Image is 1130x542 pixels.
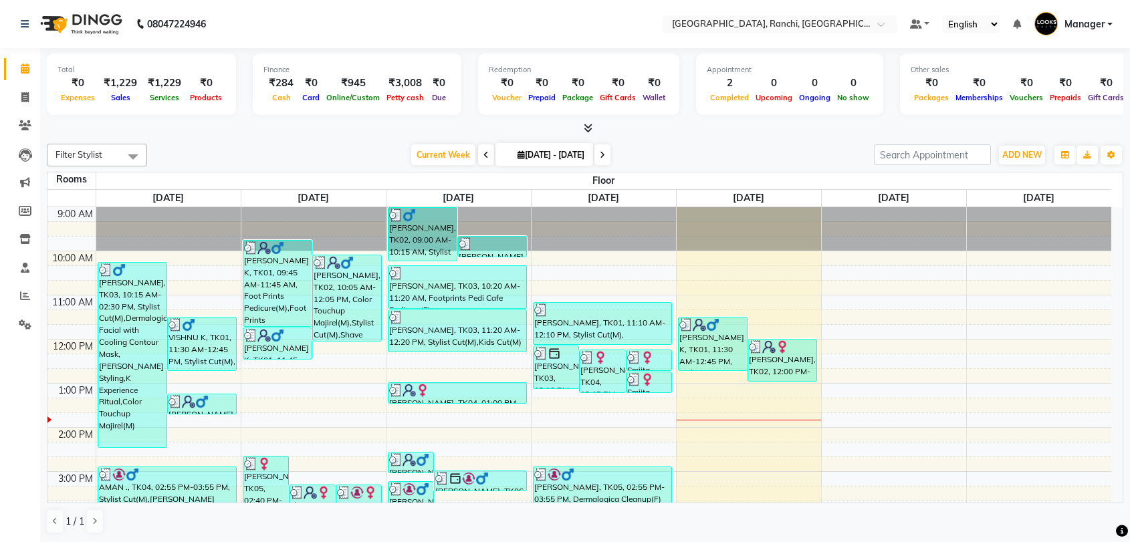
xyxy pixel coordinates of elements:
span: [DATE] - [DATE] [514,150,588,160]
div: ₹0 [596,76,639,91]
span: Voucher [489,93,525,102]
div: [PERSON_NAME], TK04, 01:00 PM-01:30 PM, Stylist Cut(F) [388,383,527,403]
div: 0 [796,76,834,91]
div: 12:00 PM [50,340,96,354]
span: Products [187,93,225,102]
div: ₹1,229 [142,76,187,91]
span: Upcoming [752,93,796,102]
div: VISHNU K, TK01, 11:30 AM-12:45 PM, Stylist Cut(M),[PERSON_NAME] Styling [168,317,236,370]
div: 1:00 PM [55,384,96,398]
input: Search Appointment [874,144,991,165]
b: 08047224946 [147,5,206,43]
div: ₹0 [639,76,669,91]
span: Due [429,93,449,102]
div: ₹945 [323,76,383,91]
a: September 30, 2025 [295,190,332,207]
div: [PERSON_NAME], TK03, 03:20 PM-04:20 PM, Roots Touchup Inoa(F) [336,485,382,527]
div: Smiita Shekhar, TK02, 12:15 PM-12:45 PM, Blow Dry Stylist(F)* [627,350,672,370]
span: Expenses [58,93,98,102]
div: ₹3,008 [383,76,427,91]
span: Package [559,93,596,102]
div: 2:00 PM [55,428,96,442]
span: Petty cash [383,93,427,102]
div: [PERSON_NAME], TK01, 11:10 AM-12:10 PM, Stylist Cut(M),[PERSON_NAME] Trimming [534,303,672,344]
div: 11:00 AM [49,295,96,309]
div: ₹0 [911,76,952,91]
div: ₹0 [952,76,1006,91]
div: Smiita Shekhar, TK02, 12:45 PM-01:15 PM, Eyebrows & Upperlips [627,372,672,392]
div: 2 [707,76,752,91]
div: [PERSON_NAME], TK03, 10:15 AM-02:30 PM, Stylist Cut(M),Dermalogica Facial with Cooling Contour Ma... [98,263,166,447]
div: ₹0 [1085,76,1127,91]
span: Filter Stylist [55,149,102,160]
span: Prepaids [1046,93,1085,102]
a: October 3, 2025 [730,190,767,207]
span: Manager [1064,17,1105,31]
span: Floor [96,172,1112,189]
div: AMAN ., TK04, 02:55 PM-03:55 PM, Stylist Cut(M),[PERSON_NAME] Trimming [98,467,237,509]
div: 10:00 AM [49,251,96,265]
div: [PERSON_NAME], TK06, 03:00 PM-03:30 PM, Shave Regular [435,471,526,491]
div: [PERSON_NAME], TK02, 09:00 AM-10:15 AM, Stylist Cut(M),[PERSON_NAME] Styling [388,208,457,261]
span: Memberships [952,93,1006,102]
div: [PERSON_NAME] K, TK05, 02:35 PM-03:05 PM, Shave Regular [388,452,434,472]
a: October 4, 2025 [875,190,912,207]
div: [PERSON_NAME] K, TK01, 11:30 AM-12:45 PM, Stylist Cut(M),[PERSON_NAME] Styling [679,317,747,370]
img: Manager [1034,12,1058,35]
span: Online/Custom [323,93,383,102]
span: Cash [269,93,294,102]
span: Packages [911,93,952,102]
div: ₹0 [187,76,225,91]
div: [PERSON_NAME], TK02, 01:15 PM-01:45 PM, Stylist Cut(M) [168,394,236,414]
div: Finance [263,64,451,76]
div: [PERSON_NAME] K, TK01, 09:45 AM-11:45 AM, Foot Prints Pedicure(M),Foot Prints Manicure(M) [243,241,312,326]
span: Completed [707,93,752,102]
div: ₹284 [263,76,299,91]
div: [PERSON_NAME], TK02, 10:05 AM-12:05 PM, Color Touchup Majirel(M),Stylist Cut(M),Shave Regular [313,255,381,341]
span: Gift Cards [596,93,639,102]
div: ₹0 [1006,76,1046,91]
div: 3:00 PM [55,472,96,486]
div: [PERSON_NAME], TK04, 12:15 PM-01:15 PM, Roots Touchup Majirel(F) [580,350,625,392]
div: 0 [752,76,796,91]
span: Card [299,93,323,102]
div: [PERSON_NAME], TK03, 12:10 PM-01:10 PM, Footprints Pedi Cafe Pedicure(F) [534,346,579,388]
span: ADD NEW [1002,150,1042,160]
div: [PERSON_NAME], TK05, 02:40 PM-04:40 PM, Eyebrows,Forehead Threading,Upperlip~Wax,Upperlip~Wax [243,456,289,542]
span: Vouchers [1006,93,1046,102]
span: Wallet [639,93,669,102]
span: 1 / 1 [66,515,84,529]
div: [PERSON_NAME], TK01, 09:40 AM-10:10 AM, [PERSON_NAME] Trimming [458,237,526,257]
span: Prepaid [525,93,559,102]
span: Sales [108,93,134,102]
div: [PERSON_NAME], TK03, 11:20 AM-12:20 PM, Stylist Cut(M),Kids Cut(M) [388,310,527,352]
span: Current Week [411,144,475,165]
button: ADD NEW [999,146,1045,164]
a: October 2, 2025 [585,190,622,207]
div: 0 [834,76,873,91]
a: September 29, 2025 [150,190,187,207]
div: Shreya, TK04, 03:20 PM-04:20 PM, Global Color Inoa(F)* [290,485,335,527]
span: Gift Cards [1085,93,1127,102]
span: Services [146,93,183,102]
div: Appointment [707,64,873,76]
div: ₹0 [559,76,596,91]
span: No show [834,93,873,102]
a: October 1, 2025 [440,190,477,207]
div: [PERSON_NAME], TK03, 10:20 AM-11:20 AM, Footprints Pedi Cafe Pedicure(F) [388,266,527,308]
div: [PERSON_NAME], TK02, 12:00 PM-01:00 PM, Eyebrows & Upperlips,Forehead Threading [748,340,816,381]
div: Rooms [47,172,96,186]
div: [PERSON_NAME] K, TK01, 11:45 AM-12:30 PM, [PERSON_NAME] Styling [243,328,312,359]
div: ₹0 [58,76,98,91]
div: ₹0 [489,76,525,91]
div: Total [58,64,225,76]
div: Redemption [489,64,669,76]
div: ₹0 [525,76,559,91]
a: October 5, 2025 [1020,190,1057,207]
img: logo [34,5,126,43]
span: Ongoing [796,93,834,102]
div: 9:00 AM [55,207,96,221]
div: ₹0 [1046,76,1085,91]
div: Other sales [911,64,1127,76]
div: ₹0 [427,76,451,91]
